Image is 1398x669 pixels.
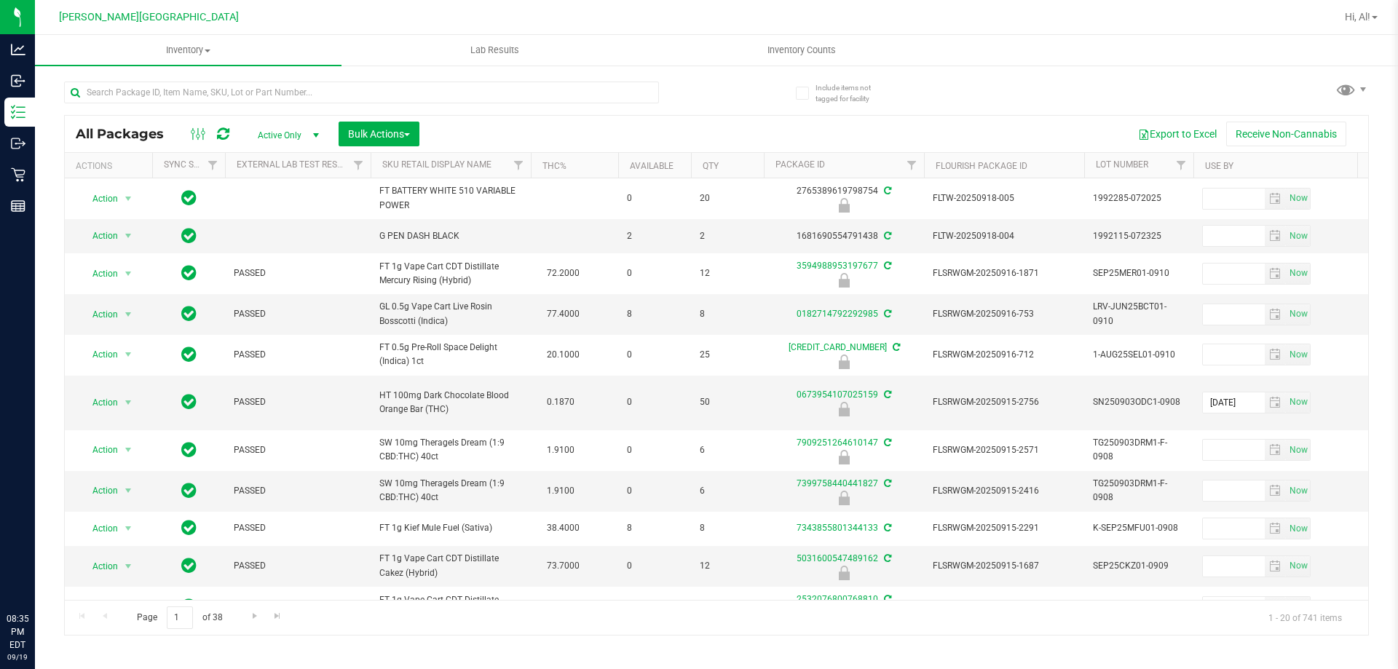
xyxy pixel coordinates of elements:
[181,480,197,501] span: In Sync
[762,355,926,369] div: Newly Received
[234,266,362,280] span: PASSED
[882,186,891,196] span: Sync from Compliance System
[79,226,119,246] span: Action
[119,189,138,209] span: select
[1129,122,1226,146] button: Export to Excel
[181,392,197,412] span: In Sync
[1265,392,1286,413] span: select
[1286,480,1310,501] span: select
[1286,392,1311,413] span: Set Current date
[797,478,878,488] a: 7399758440441827
[1265,556,1286,577] span: select
[900,153,924,178] a: Filter
[181,304,197,324] span: In Sync
[627,307,682,321] span: 8
[234,307,362,321] span: PASSED
[933,395,1075,409] span: FLSRWGM-20250915-2756
[244,606,265,626] a: Go to the next page
[1093,229,1185,243] span: 1992115-072325
[1265,480,1286,501] span: select
[35,35,341,66] a: Inventory
[700,521,755,535] span: 8
[15,553,58,596] iframe: Resource center
[267,606,288,626] a: Go to the last page
[181,440,197,460] span: In Sync
[1286,596,1311,617] span: Set Current date
[1286,556,1310,577] span: select
[627,521,682,535] span: 8
[35,44,341,57] span: Inventory
[119,226,138,246] span: select
[119,480,138,501] span: select
[125,606,234,629] span: Page of 38
[1286,555,1311,577] span: Set Current date
[181,518,197,538] span: In Sync
[797,309,878,319] a: 0182714792292985
[933,559,1075,573] span: FLSRWGM-20250915-1687
[1286,440,1311,461] span: Set Current date
[703,161,719,171] a: Qty
[379,229,522,243] span: G PEN DASH BLACK
[234,484,362,498] span: PASSED
[882,523,891,533] span: Sync from Compliance System
[76,161,146,171] div: Actions
[1265,440,1286,460] span: select
[540,555,587,577] span: 73.7000
[627,443,682,457] span: 0
[1265,344,1286,365] span: select
[882,231,891,241] span: Sync from Compliance System
[1093,477,1185,504] span: TG250903DRM1-F-0908
[933,484,1075,498] span: FLSRWGM-20250915-2416
[1286,344,1310,365] span: select
[379,521,522,535] span: FT 1g Kief Mule Fuel (Sativa)
[181,344,197,365] span: In Sync
[234,443,362,457] span: PASSED
[119,597,138,617] span: select
[627,229,682,243] span: 2
[542,161,566,171] a: THC%
[700,266,755,280] span: 12
[882,309,891,319] span: Sync from Compliance System
[379,552,522,579] span: FT 1g Vape Cart CDT Distillate Cakez (Hybrid)
[762,450,926,464] div: Newly Received
[933,307,1075,321] span: FLSRWGM-20250916-753
[540,440,582,461] span: 1.9100
[59,11,239,23] span: [PERSON_NAME][GEOGRAPHIC_DATA]
[1093,348,1185,362] span: 1-AUG25SEL01-0910
[933,348,1075,362] span: FLSRWGM-20250916-712
[119,440,138,460] span: select
[1286,189,1310,209] span: select
[1286,597,1310,617] span: select
[700,559,755,573] span: 12
[201,153,225,178] a: Filter
[1265,304,1286,325] span: select
[700,348,755,362] span: 25
[11,42,25,57] inline-svg: Analytics
[11,199,25,213] inline-svg: Reports
[79,518,119,539] span: Action
[882,389,891,400] span: Sync from Compliance System
[64,82,659,103] input: Search Package ID, Item Name, SKU, Lot or Part Number...
[379,260,522,288] span: FT 1g Vape Cart CDT Distillate Mercury Rising (Hybrid)
[164,159,220,170] a: Sync Status
[1093,266,1185,280] span: SEP25MER01-0910
[762,198,926,213] div: Newly Received
[234,559,362,573] span: PASSED
[540,596,587,617] span: 73.7000
[1265,264,1286,284] span: select
[1265,226,1286,246] span: select
[1169,153,1193,178] a: Filter
[1286,263,1311,284] span: Set Current date
[627,266,682,280] span: 0
[648,35,955,66] a: Inventory Counts
[1096,159,1148,170] a: Lot Number
[762,229,926,243] div: 1681690554791438
[379,341,522,368] span: FT 0.5g Pre-Roll Space Delight (Indica) 1ct
[119,264,138,284] span: select
[119,556,138,577] span: select
[1093,436,1185,464] span: TG250903DRM1-F-0908
[76,126,178,142] span: All Packages
[382,159,491,170] a: Sku Retail Display Name
[627,191,682,205] span: 0
[1286,344,1311,365] span: Set Current date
